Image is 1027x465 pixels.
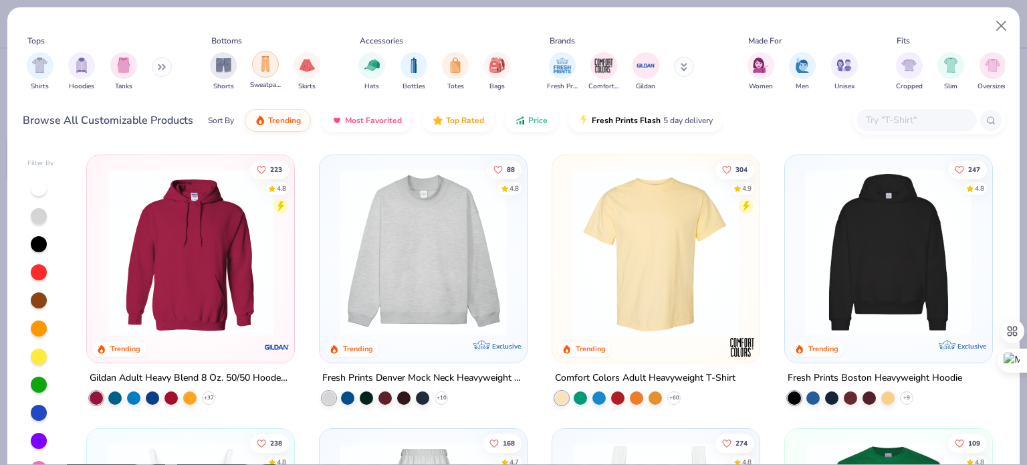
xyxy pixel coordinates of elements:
div: filter for Comfort Colors [588,52,619,92]
img: 91acfc32-fd48-4d6b-bdad-a4c1a30ac3fc [798,169,979,336]
span: 247 [968,166,980,173]
div: filter for Women [748,52,774,92]
span: Sweatpants [250,80,281,90]
div: filter for Bags [484,52,511,92]
div: filter for Unisex [831,52,858,92]
img: Slim Image [943,58,958,73]
div: filter for Shirts [27,52,53,92]
span: + 9 [903,394,910,402]
span: Oversized [978,82,1008,92]
span: 304 [735,166,748,173]
button: Like [715,434,754,452]
div: Bottoms [211,35,242,47]
span: 274 [735,440,748,446]
button: filter button [210,52,237,92]
img: Comfort Colors Image [594,56,614,76]
span: Tanks [115,82,132,92]
button: filter button [896,52,923,92]
button: filter button [250,52,281,92]
img: Hoodies Image [74,58,89,73]
button: Trending [245,109,311,132]
img: Women Image [753,58,768,73]
div: filter for Cropped [896,52,923,92]
div: filter for Hats [358,52,385,92]
div: filter for Gildan [633,52,659,92]
button: Like [251,434,290,452]
img: Cropped Image [901,58,917,73]
div: Brands [550,35,575,47]
button: Close [989,13,1014,39]
img: Sweatpants Image [258,56,273,72]
div: Comfort Colors Adult Heavyweight T-Shirt [555,370,735,387]
span: Fresh Prints [547,82,578,92]
img: Skirts Image [300,58,315,73]
span: Hoodies [69,82,94,92]
button: filter button [937,52,964,92]
img: Bottles Image [407,58,421,73]
button: filter button [978,52,1008,92]
div: filter for Sweatpants [250,51,281,90]
span: Cropped [896,82,923,92]
span: 109 [968,440,980,446]
div: filter for Totes [442,52,469,92]
img: Men Image [795,58,810,73]
div: filter for Shorts [210,52,237,92]
span: 168 [503,440,515,446]
span: Price [528,115,548,126]
img: Oversized Image [985,58,1000,73]
div: filter for Oversized [978,52,1008,92]
button: filter button [633,52,659,92]
button: Like [948,160,987,179]
button: filter button [294,52,320,92]
div: Filter By [27,159,54,169]
button: Like [948,434,987,452]
button: filter button [401,52,427,92]
img: flash.gif [578,115,589,126]
img: e55d29c3-c55d-459c-bfd9-9b1c499ab3c6 [746,169,927,336]
button: filter button [547,52,578,92]
button: filter button [789,52,816,92]
button: filter button [588,52,619,92]
span: Totes [447,82,464,92]
div: filter for Bottles [401,52,427,92]
img: 01756b78-01f6-4cc6-8d8a-3c30c1a0c8ac [100,169,281,336]
img: Unisex Image [836,58,852,73]
div: Gildan Adult Heavy Blend 8 Oz. 50/50 Hooded Sweatshirt [90,370,292,387]
div: filter for Hoodies [68,52,95,92]
button: filter button [68,52,95,92]
button: filter button [27,52,53,92]
button: Like [251,160,290,179]
span: + 37 [204,394,214,402]
button: Most Favorited [322,109,412,132]
span: Most Favorited [345,115,402,126]
span: Trending [268,115,301,126]
span: Fresh Prints Flash [592,115,661,126]
span: Top Rated [446,115,484,126]
span: Comfort Colors [588,82,619,92]
span: Slim [944,82,957,92]
span: + 10 [437,394,447,402]
span: Bags [489,82,505,92]
div: Fresh Prints Denver Mock Neck Heavyweight Sweatshirt [322,370,524,387]
span: 5 day delivery [663,113,713,128]
input: Try "T-Shirt" [865,112,967,128]
button: Top Rated [423,109,494,132]
button: filter button [442,52,469,92]
div: filter for Tanks [110,52,137,92]
div: Accessories [360,35,403,47]
button: Price [505,109,558,132]
div: Made For [748,35,782,47]
button: filter button [748,52,774,92]
span: Gildan [636,82,655,92]
img: TopRated.gif [433,115,443,126]
div: Fits [897,35,910,47]
span: 223 [271,166,283,173]
span: Unisex [834,82,854,92]
div: Sort By [208,114,234,126]
div: filter for Slim [937,52,964,92]
span: Shirts [31,82,49,92]
div: filter for Fresh Prints [547,52,578,92]
img: Hats Image [364,58,380,73]
div: 4.8 [509,183,519,193]
button: Like [487,160,522,179]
